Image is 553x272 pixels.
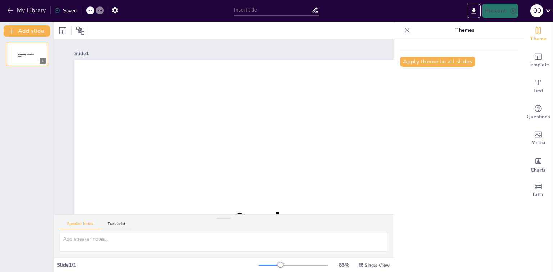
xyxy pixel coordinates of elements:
[54,7,77,14] div: Saved
[365,262,390,268] span: Single View
[6,43,48,66] div: Sendsteps presentation editor1
[524,48,553,74] div: Add ready made slides
[533,87,543,95] span: Text
[524,74,553,100] div: Add text boxes
[60,221,100,229] button: Speaker Notes
[57,25,68,36] div: Layout
[5,5,49,16] button: My Library
[76,26,85,35] span: Position
[524,100,553,126] div: Get real-time input from your audience
[40,58,46,64] div: 1
[482,4,518,18] button: Present
[234,5,311,15] input: Insert title
[530,4,543,18] button: q q
[532,191,545,199] span: Table
[100,221,132,229] button: Transcript
[467,4,481,18] button: Export to PowerPoint
[57,262,259,268] div: Slide 1 / 1
[233,209,455,263] span: Sendsteps presentation editor
[530,35,547,43] span: Theme
[524,22,553,48] div: Change the overall theme
[527,61,549,69] span: Template
[527,113,550,121] span: Questions
[400,57,475,67] button: Apply theme to all slides
[531,139,545,147] span: Media
[524,126,553,152] div: Add images, graphics, shapes or video
[524,152,553,177] div: Add charts and graphs
[4,25,50,37] button: Add slide
[413,22,517,39] p: Themes
[531,166,546,174] span: Charts
[530,4,543,17] div: q q
[335,262,352,268] div: 83 %
[18,53,34,57] span: Sendsteps presentation editor
[524,177,553,203] div: Add a table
